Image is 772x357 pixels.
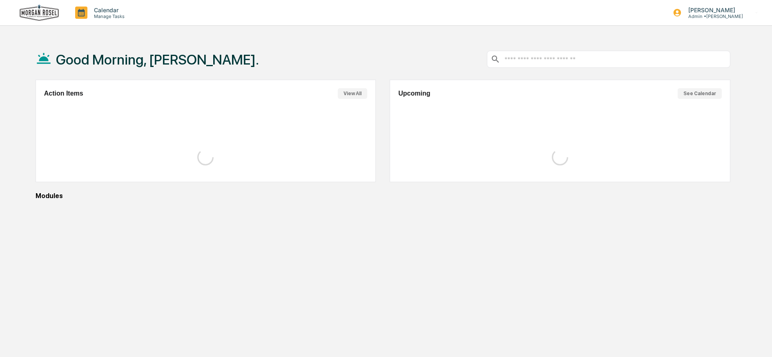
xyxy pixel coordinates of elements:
h2: Action Items [44,90,83,97]
img: logo [20,4,59,21]
div: Modules [36,192,730,200]
p: Manage Tasks [87,13,129,19]
p: Calendar [87,7,129,13]
p: Admin • [PERSON_NAME] [682,13,743,19]
p: [PERSON_NAME] [682,7,743,13]
button: See Calendar [678,88,722,99]
button: View All [338,88,367,99]
h1: Good Morning, [PERSON_NAME]. [56,51,259,68]
h2: Upcoming [398,90,430,97]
